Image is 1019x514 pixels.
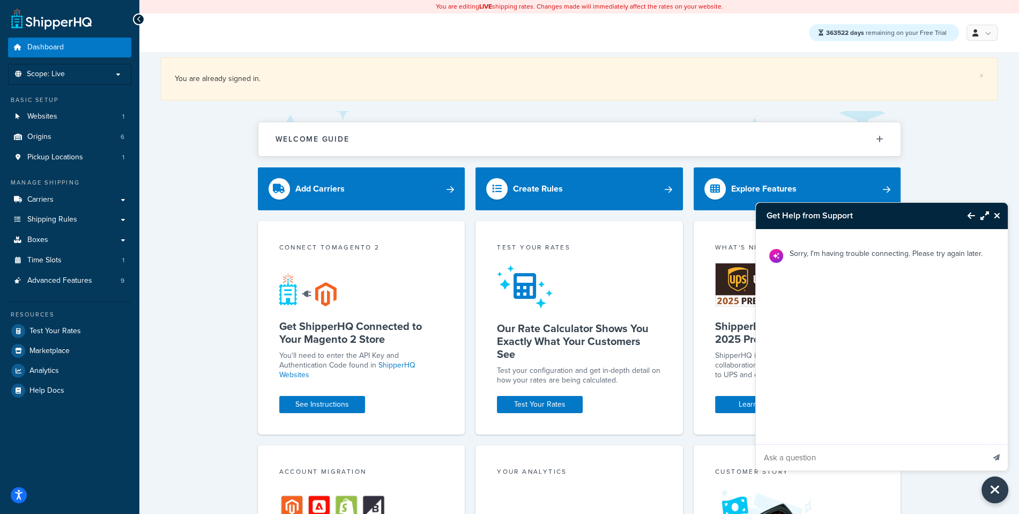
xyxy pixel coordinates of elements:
[8,148,131,167] li: Pickup Locations
[8,96,131,105] div: Basic Setup
[276,135,349,143] h2: Welcome Guide
[513,181,563,196] div: Create Rules
[8,310,131,319] div: Resources
[27,236,48,245] span: Boxes
[122,153,124,162] span: 1
[27,153,83,162] span: Pickup Locations
[731,181,797,196] div: Explore Features
[479,2,492,11] b: LIVE
[497,322,661,361] h5: Our Rate Calculator Shows You Exactly What Your Customers See
[985,444,1008,471] button: Send message
[295,181,345,196] div: Add Carriers
[8,178,131,187] div: Manage Shipping
[29,386,64,395] span: Help Docs
[497,396,583,413] a: Test Your Rates
[121,133,124,142] span: 6
[8,271,131,291] a: Advanced Features9
[27,70,65,79] span: Scope: Live
[8,127,131,147] li: Origins
[975,203,989,228] button: Maximize Resource Center
[756,203,957,229] h3: Get Help from Support
[715,243,880,255] div: What's New
[122,112,124,121] span: 1
[769,249,783,263] img: Bot Avatar
[979,71,984,80] a: ×
[826,28,864,38] strong: 363522 days
[8,107,131,127] li: Websites
[715,396,801,413] a: Learn More
[715,467,880,479] div: Customer Story
[8,361,131,380] a: Analytics
[715,351,880,380] p: ShipperHQ is honored to be recognized for our collaboration, responsiveness, and commitment to UP...
[279,273,337,306] img: connect-shq-magento-24cdf84b.svg
[756,445,984,471] input: Ask a question
[8,341,131,361] a: Marketplace
[981,476,1008,503] button: Close Resource Center
[121,276,124,285] span: 9
[989,209,1008,222] button: Close Resource Center
[27,112,57,121] span: Websites
[27,276,92,285] span: Advanced Features
[8,251,131,270] li: Time Slots
[8,148,131,167] a: Pickup Locations1
[8,38,131,57] a: Dashboard
[258,167,465,210] a: Add Carriers
[826,28,947,38] span: remaining on your Free Trial
[8,210,131,230] a: Shipping Rules
[279,467,444,479] div: Account Migration
[27,133,51,142] span: Origins
[497,243,661,255] div: Test your rates
[497,467,661,479] div: Your Analytics
[27,195,54,204] span: Carriers
[27,256,62,265] span: Time Slots
[279,320,444,346] h5: Get ShipperHQ Connected to Your Magento 2 Store
[279,359,415,380] a: ShipperHQ Websites
[29,366,59,376] span: Analytics
[279,243,444,255] div: Connect to Magento 2
[27,215,77,224] span: Shipping Rules
[29,327,81,336] span: Test Your Rates
[790,247,983,260] p: Sorry, I'm having trouble connecting. Please try again later.
[279,396,365,413] a: See Instructions
[279,351,444,380] p: You'll need to enter the API Key and Authentication Code found in
[122,256,124,265] span: 1
[475,167,683,210] a: Create Rules
[694,167,901,210] a: Explore Features
[29,347,70,356] span: Marketplace
[8,251,131,270] a: Time Slots1
[8,190,131,210] a: Carriers
[8,381,131,400] a: Help Docs
[8,107,131,127] a: Websites1
[175,71,984,86] div: You are already signed in.
[957,203,975,228] button: Back to Resource Center
[8,127,131,147] a: Origins6
[258,122,901,156] button: Welcome Guide
[8,321,131,341] a: Test Your Rates
[27,43,64,52] span: Dashboard
[8,230,131,250] a: Boxes
[715,320,880,346] h5: ShipperHQ Receives UPS Ready® 2025 Premier Partner Award
[8,271,131,291] li: Advanced Features
[497,366,661,385] div: Test your configuration and get in-depth detail on how your rates are being calculated.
